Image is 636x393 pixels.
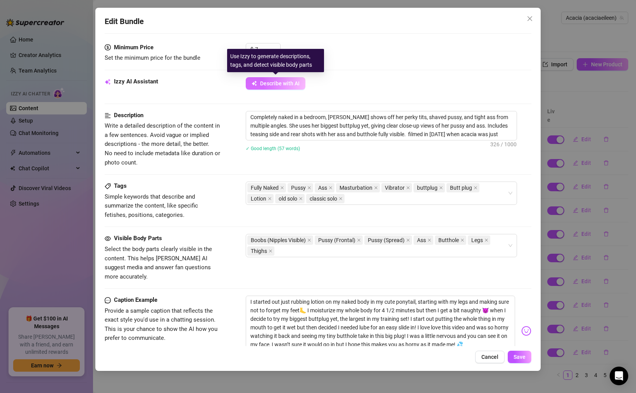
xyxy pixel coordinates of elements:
span: classic solo [306,194,345,203]
span: close [307,186,311,190]
span: close [339,197,343,201]
span: Thighs [251,247,267,255]
span: buttplug [414,183,445,192]
span: close [374,186,378,190]
button: Cancel [475,351,505,363]
span: close [527,16,533,22]
div: Open Intercom Messenger [610,367,628,385]
span: Ass [414,235,433,245]
button: Describe with AI [246,77,305,90]
span: Thighs [247,246,274,256]
span: close [439,186,443,190]
span: align-left [105,111,111,120]
span: close [406,186,410,190]
span: tag [105,183,111,189]
strong: Caption Example [114,296,157,303]
strong: Izzy AI Assistant [114,78,158,85]
span: close [357,238,361,242]
span: close [307,238,311,242]
span: Butthole [438,236,459,244]
span: Save [514,354,526,360]
span: close [329,186,333,190]
span: Cancel [481,354,498,360]
div: Use Izzy to generate descriptions, tags, and detect visible body parts [227,49,324,72]
span: dollar [105,43,111,52]
span: Close [524,16,536,22]
span: classic solo [310,194,337,203]
strong: Visible Body Parts [114,235,162,242]
span: close [427,238,431,242]
span: close [299,197,303,201]
span: Butt plug [450,184,472,192]
span: Butt plug [446,183,479,192]
span: close [268,197,272,201]
span: Lotion [251,194,266,203]
span: Legs [471,236,483,244]
span: close [460,238,464,242]
span: Pussy [291,184,306,192]
span: Describe with AI [260,80,300,87]
span: message [105,296,111,305]
span: Butthole [435,235,466,245]
textarea: I started out just rubbing lotion on my naked body in my cute ponytail, starting with my legs and... [246,296,515,359]
button: Save [508,351,531,363]
span: Lotion [247,194,274,203]
span: Ass [315,183,334,192]
textarea: Completely naked in a bedroom, [PERSON_NAME] shows off her perky tits, shaved pussy, and tight as... [246,111,517,140]
span: ✓ Good length (57 words) [246,146,300,151]
span: Pussy (Frontal) [315,235,363,245]
span: Legs [468,235,490,245]
span: Pussy (Spread) [368,236,405,244]
span: close [484,238,488,242]
span: Fully Naked [251,184,279,192]
span: Pussy [288,183,313,192]
span: Ass [318,184,327,192]
strong: Description [114,112,143,119]
span: Boobs (Nipples Visible) [247,235,313,245]
button: Close [524,12,536,25]
img: svg%3e [521,326,531,336]
span: Provide a sample caption that reflects the exact style you'd use in a chatting session. This is y... [105,307,217,342]
span: close [474,186,477,190]
span: Set the minimum price for the bundle [105,54,200,61]
span: old solo [279,194,297,203]
span: Select the body parts clearly visible in the content. This helps [PERSON_NAME] AI suggest media a... [105,246,212,280]
span: old solo [275,194,305,203]
span: eye [105,235,111,242]
span: Vibrator [385,184,405,192]
span: Masturbation [336,183,380,192]
span: buttplug [417,184,438,192]
span: Pussy (Spread) [364,235,412,245]
span: Masturbation [340,184,372,192]
span: close [269,249,272,253]
strong: Tags [114,182,127,189]
span: Ass [417,236,426,244]
strong: Minimum Price [114,44,153,51]
span: Write a detailed description of the content in a few sentences. Avoid vague or implied descriptio... [105,122,220,166]
span: Pussy (Frontal) [318,236,355,244]
span: Boobs (Nipples Visible) [251,236,306,244]
span: close [280,186,284,190]
span: Vibrator [381,183,412,192]
span: Edit Bundle [105,16,144,28]
span: close [406,238,410,242]
span: Fully Naked [247,183,286,192]
span: Simple keywords that describe and summarize the content, like specific fetishes, positions, categ... [105,193,198,218]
